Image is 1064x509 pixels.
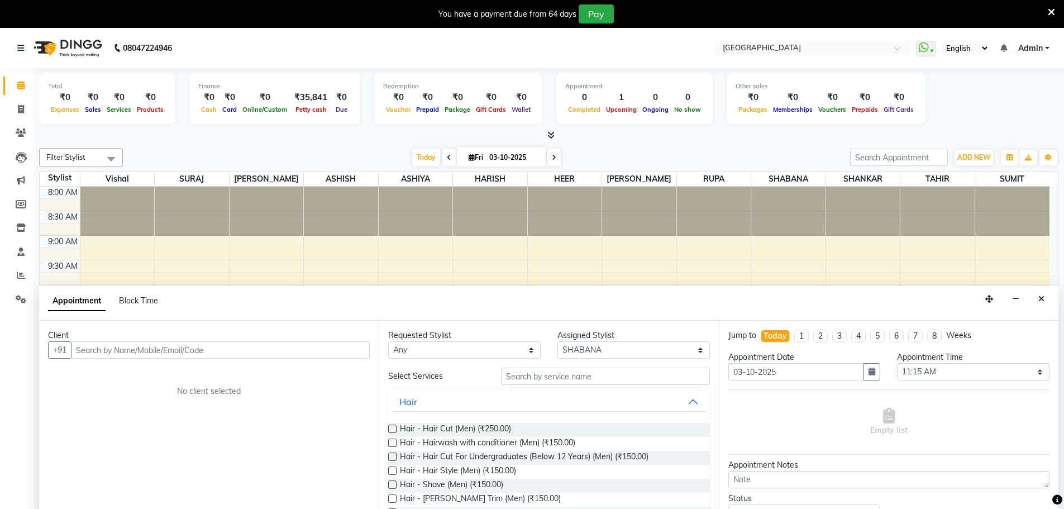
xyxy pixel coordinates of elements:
span: Voucher [383,106,413,113]
span: Filter Stylist [46,153,85,161]
span: Upcoming [603,106,640,113]
li: 7 [908,330,923,342]
span: Hair - Hairwash with conditioner (Men) (₹150.00) [400,437,575,451]
span: SHABANA [751,172,826,186]
li: 1 [794,330,809,342]
div: 9:30 AM [46,260,80,272]
span: Expenses [48,106,82,113]
li: 5 [870,330,885,342]
div: Jump to [728,330,756,341]
input: 2025-10-03 [486,149,542,166]
span: RUPA [677,172,751,186]
div: Assigned Stylist [557,330,710,341]
div: ₹0 [849,91,881,104]
span: Sales [82,106,104,113]
span: Fri [466,153,486,161]
div: Hair [399,395,417,408]
div: 10:00 AM [41,285,80,297]
button: Close [1033,291,1049,308]
div: ₹0 [770,91,815,104]
div: You have a payment due from 64 days [438,8,576,20]
span: SUMIT [975,172,1049,186]
span: Hair - Hair Style (Men) (₹150.00) [400,465,516,479]
div: ₹0 [736,91,770,104]
div: 8:30 AM [46,211,80,223]
b: 08047224946 [123,32,172,64]
button: Hair [393,392,705,412]
span: Vishal [80,172,155,186]
span: Prepaids [849,106,881,113]
span: ADD NEW [957,153,990,161]
span: Packages [736,106,770,113]
input: Search Appointment [850,149,948,166]
div: Other sales [736,82,917,91]
span: Cash [198,106,220,113]
div: Redemption [383,82,533,91]
div: ₹0 [48,91,82,104]
span: Completed [565,106,603,113]
div: Total [48,82,166,91]
img: logo [28,32,105,64]
div: ₹0 [509,91,533,104]
div: 0 [565,91,603,104]
span: Petty cash [293,106,330,113]
span: Admin [1018,42,1043,54]
span: ASHIYA [379,172,453,186]
div: No client selected [75,386,343,397]
span: ASHISH [304,172,378,186]
div: ₹0 [82,91,104,104]
div: Appointment Notes [728,459,1049,471]
div: ₹0 [104,91,134,104]
input: Search by service name [501,368,710,385]
div: ₹35,841 [290,91,332,104]
div: ₹0 [413,91,442,104]
span: Memberships [770,106,815,113]
span: TAHIR [900,172,975,186]
li: 8 [927,330,942,342]
div: ₹0 [198,91,220,104]
span: Products [134,106,166,113]
span: Hair - [PERSON_NAME] Trim (Men) (₹150.00) [400,493,561,507]
span: SURAJ [155,172,229,186]
li: 2 [813,330,828,342]
span: Wallet [509,106,533,113]
span: Online/Custom [240,106,290,113]
div: ₹0 [134,91,166,104]
div: 8:00 AM [46,187,80,198]
div: Weeks [946,330,971,341]
input: Search by Name/Mobile/Email/Code [71,341,370,359]
button: Pay [579,4,614,23]
div: 0 [640,91,671,104]
span: HARISH [453,172,527,186]
div: Today [764,330,787,342]
span: Appointment [48,291,106,311]
div: ₹0 [240,91,290,104]
span: Hair - Hair Cut (Men) (₹250.00) [400,423,511,437]
div: Stylist [40,172,80,184]
div: Appointment [565,82,704,91]
span: HEER [528,172,602,186]
span: Gift Cards [881,106,917,113]
span: Prepaid [413,106,442,113]
span: Hair - Shave (Men) (₹150.00) [400,479,503,493]
span: Ongoing [640,106,671,113]
div: 0 [671,91,704,104]
span: Package [442,106,473,113]
button: ADD NEW [955,150,993,165]
div: Select Services [380,370,493,382]
div: ₹0 [442,91,473,104]
button: +91 [48,341,71,359]
div: Client [48,330,370,341]
span: Today [412,149,440,166]
span: Empty list [870,408,908,436]
div: ₹0 [332,91,351,104]
div: ₹0 [220,91,240,104]
span: Hair - Hair Cut For Undergraduates (Below 12 Years) (Men) (₹150.00) [400,451,648,465]
li: 3 [832,330,847,342]
div: ₹0 [473,91,509,104]
input: yyyy-mm-dd [728,363,865,380]
div: Appointment Time [897,351,1049,363]
div: ₹0 [815,91,849,104]
div: ₹0 [383,91,413,104]
div: 1 [603,91,640,104]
